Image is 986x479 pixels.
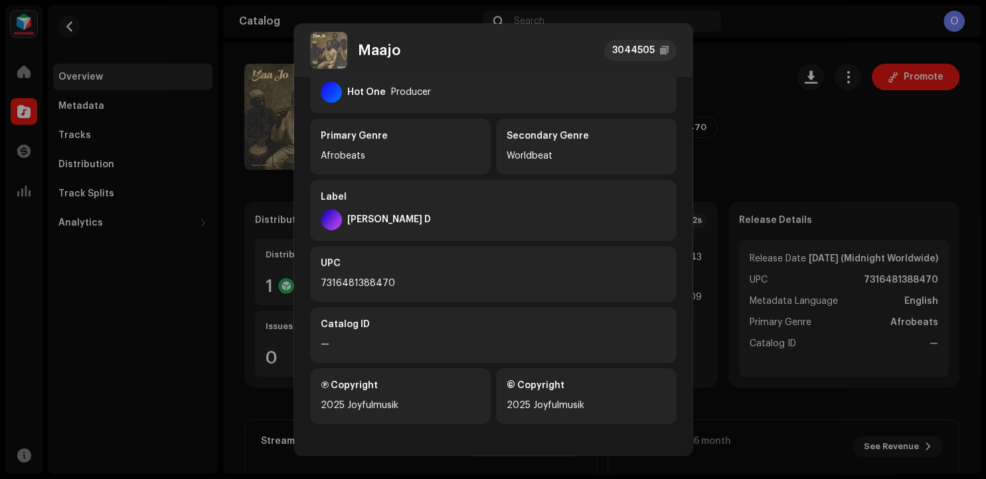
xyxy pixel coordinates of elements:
[321,129,480,143] div: Primary Genre
[612,42,655,58] div: 3044505
[507,379,666,392] div: © Copyright
[347,214,431,225] div: [PERSON_NAME] D
[347,87,386,98] div: Hot One
[321,336,666,352] div: —
[391,87,431,98] div: Producer
[321,190,666,204] div: Label
[321,257,666,270] div: UPC
[507,129,666,143] div: Secondary Genre
[507,397,666,413] div: 2025 Joyfulmusik
[321,397,480,413] div: 2025 Joyfulmusik
[321,148,480,164] div: Afrobeats
[321,379,480,392] div: Ⓟ Copyright
[321,275,666,291] div: 7316481388470
[310,32,347,69] img: 052396ef-e045-47cf-9b57-d82aa9ba098b
[507,148,666,164] div: Worldbeat
[358,42,401,58] div: Maajo
[321,318,666,331] div: Catalog ID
